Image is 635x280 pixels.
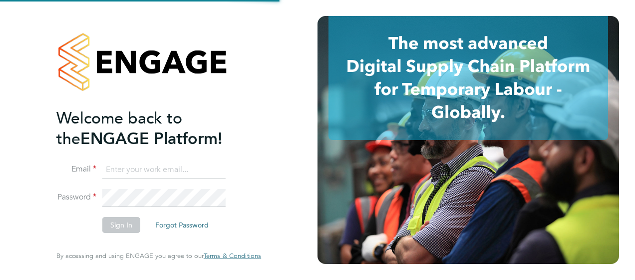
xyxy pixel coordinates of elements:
[147,217,217,233] button: Forgot Password
[56,164,96,174] label: Email
[56,108,182,148] span: Welcome back to the
[102,161,226,179] input: Enter your work email...
[56,192,96,202] label: Password
[204,251,261,260] span: Terms & Conditions
[56,251,261,260] span: By accessing and using ENGAGE you agree to our
[56,108,251,149] h2: ENGAGE Platform!
[204,252,261,260] a: Terms & Conditions
[102,217,140,233] button: Sign In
